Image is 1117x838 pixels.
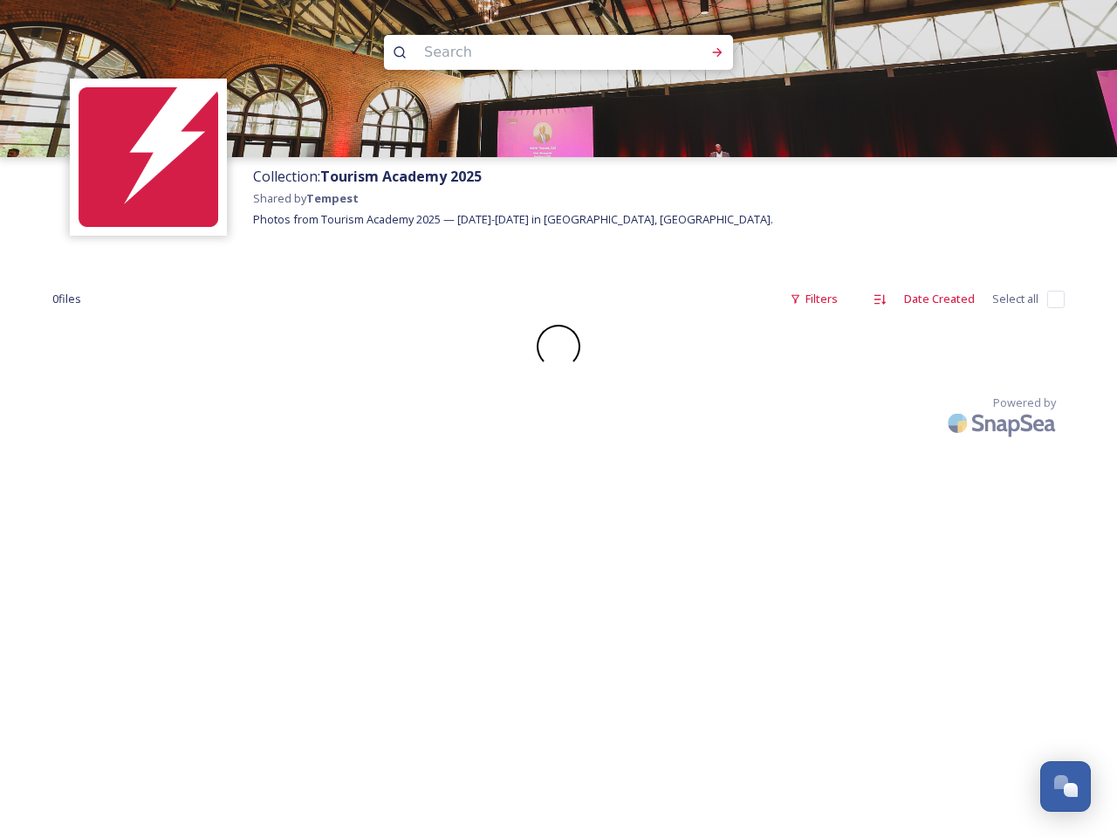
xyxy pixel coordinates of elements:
span: Select all [992,291,1038,307]
span: Powered by [993,395,1056,411]
input: Search [415,33,654,72]
span: Shared by [253,190,359,206]
strong: Tourism Academy 2025 [320,167,482,186]
span: 0 file s [52,291,81,307]
button: Open Chat [1040,761,1091,812]
div: Date Created [895,282,983,316]
span: Photos from Tourism Academy 2025 — [DATE]-[DATE] in [GEOGRAPHIC_DATA], [GEOGRAPHIC_DATA]. [253,211,773,227]
img: tempest-red-icon-rounded.png [79,87,218,227]
strong: Tempest [306,190,359,206]
img: SnapSea Logo [942,402,1065,443]
span: Collection: [253,167,482,186]
div: Filters [781,282,846,316]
